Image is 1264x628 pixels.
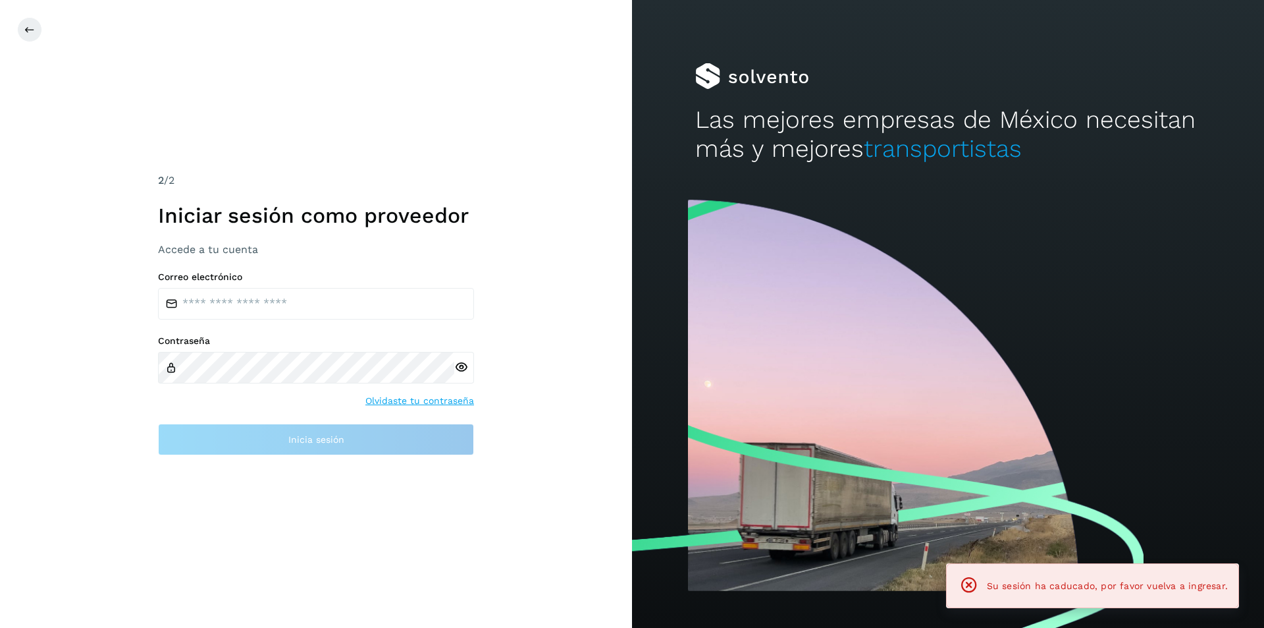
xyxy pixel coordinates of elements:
[695,105,1201,164] h2: Las mejores empresas de México necesitan más y mejores
[158,271,474,283] label: Correo electrónico
[365,394,474,408] a: Olvidaste tu contraseña
[158,173,474,188] div: /2
[158,203,474,228] h1: Iniciar sesión como proveedor
[864,134,1022,163] span: transportistas
[158,243,474,256] h3: Accede a tu cuenta
[158,174,164,186] span: 2
[158,335,474,347] label: Contraseña
[158,424,474,455] button: Inicia sesión
[987,581,1228,591] span: Su sesión ha caducado, por favor vuelva a ingresar.
[288,435,344,444] span: Inicia sesión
